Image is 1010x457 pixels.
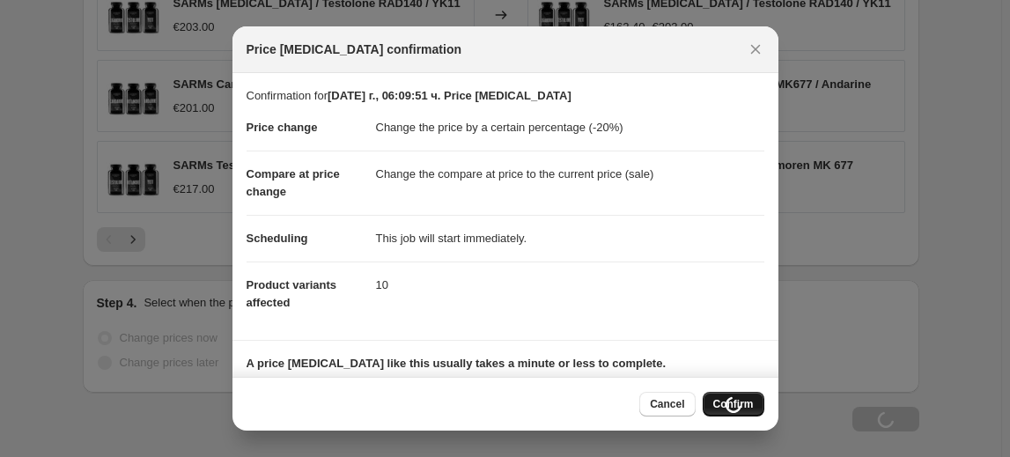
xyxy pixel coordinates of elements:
dd: This job will start immediately. [376,215,764,262]
button: Cancel [639,392,695,416]
p: Confirmation for [247,87,764,105]
dd: 10 [376,262,764,308]
span: Compare at price change [247,167,340,198]
span: Price change [247,121,318,134]
span: Product variants affected [247,278,337,309]
span: Cancel [650,397,684,411]
dd: Change the price by a certain percentage (-20%) [376,105,764,151]
span: Scheduling [247,232,308,245]
span: Price [MEDICAL_DATA] confirmation [247,41,462,58]
dd: Change the compare at price to the current price (sale) [376,151,764,197]
b: [DATE] г., 06:09:51 ч. Price [MEDICAL_DATA] [328,89,571,102]
b: A price [MEDICAL_DATA] like this usually takes a minute or less to complete. [247,357,667,370]
button: Close [743,37,768,62]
